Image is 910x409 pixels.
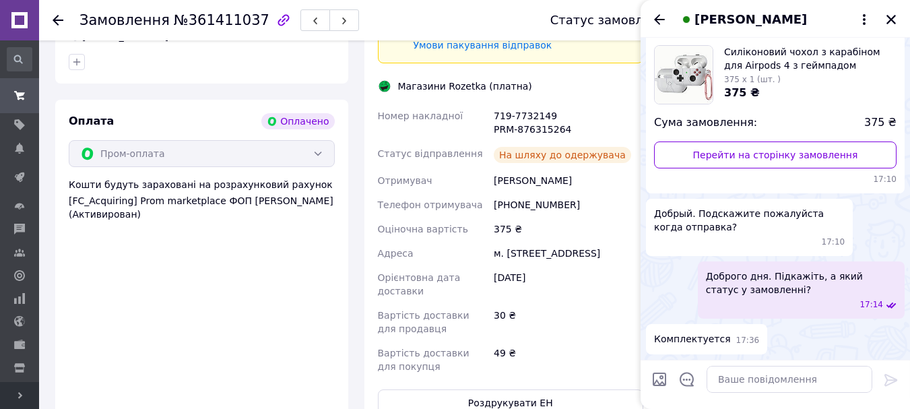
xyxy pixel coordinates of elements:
div: На шляху до одержувача [494,147,631,163]
span: 17:10 12.09.2025 [654,174,897,185]
span: Замовлення [79,12,170,28]
button: [PERSON_NAME] [678,11,872,28]
span: Статус відправлення [378,148,483,159]
div: 719-7732149 PRM-876315264 [491,104,646,141]
div: Кошти будуть зараховані на розрахунковий рахунок [69,178,335,221]
span: [PERSON_NAME] [694,11,807,28]
span: Отримувач [378,175,432,186]
div: Статус замовлення [550,13,674,27]
div: 30 ₴ [491,303,646,341]
span: 375 ₴ [724,86,760,99]
div: [FC_Acquiring] Prom marketplace ФОП [PERSON_NAME] (Активирован) [69,194,335,221]
span: Доброго дня. Підкажіть, а який статус у замовленні? [706,270,897,296]
span: Орієнтовна дата доставки [378,272,461,296]
div: [PERSON_NAME] [491,168,646,193]
div: [PHONE_NUMBER] [491,193,646,217]
a: Перейти на сторінку замовлення [654,141,897,168]
span: Оплата [69,115,114,127]
span: 17:10 12.09.2025 [822,237,845,248]
span: Телефон отримувача [378,199,483,210]
span: Номер накладної [378,111,463,121]
div: Магазини Rozetka (платна) [395,80,535,93]
a: Умови пакування відправок [414,40,552,51]
span: Силіконовий чохол з карабіном для Airpods 4 з геймпадом [724,45,897,72]
div: Оплачено [261,113,334,129]
button: Назад [651,11,668,28]
span: Добрый. Подскажите пожалуйста когда отправка? [654,207,845,234]
span: Оціночна вартість [378,224,468,234]
div: [DATE] [491,265,646,303]
span: 17:14 12.09.2025 [859,299,883,311]
span: Комплектуется [654,332,731,346]
div: 375 ₴ [491,217,646,241]
span: 375 ₴ [864,115,897,131]
div: 49 ₴ [491,341,646,379]
img: 6781494328_w160_h160_silikonovij-chohol-z.jpg [655,46,713,104]
span: 17:36 12.09.2025 [736,335,760,346]
span: Вартість доставки для продавця [378,310,469,334]
span: Адреса [378,248,414,259]
span: Сума замовлення: [654,115,757,131]
div: м. [STREET_ADDRESS] [491,241,646,265]
span: 375 x 1 (шт. ) [724,75,781,84]
span: Вартість доставки для покупця [378,348,469,372]
div: Повернутися назад [53,13,63,27]
span: №361411037 [174,12,269,28]
button: Закрити [883,11,899,28]
button: Відкрити шаблони відповідей [678,371,696,388]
